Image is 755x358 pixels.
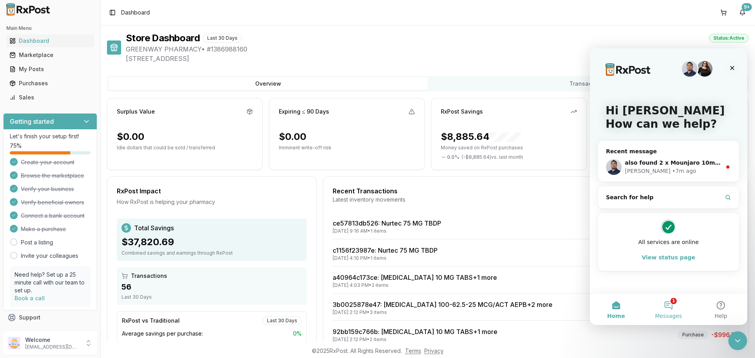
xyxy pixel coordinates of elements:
div: Latest inventory movements [333,196,739,204]
p: Imminent write-off risk [279,145,415,151]
span: Browse the marketplace [21,172,84,180]
p: Money saved on RxPost purchases [441,145,577,151]
span: 0 % [293,330,302,338]
div: Expiring ≤ 90 Days [279,108,329,116]
img: RxPost Logo [3,3,53,16]
h3: Getting started [10,117,54,126]
div: Recent Transactions [333,186,739,196]
a: a40964c173ce: [MEDICAL_DATA] 10 MG TABS+1 more [333,274,497,281]
div: Combined savings and earnings through RxPost [122,250,302,256]
h1: Store Dashboard [126,32,200,44]
a: Sales [6,90,94,105]
div: Last 30 Days [203,34,242,42]
iframe: Intercom live chat [728,331,747,350]
a: My Posts [6,62,94,76]
button: 9+ [736,6,749,19]
div: RxPost Savings [441,108,483,116]
p: [EMAIL_ADDRESS][DOMAIN_NAME] [25,344,80,350]
span: Verify beneficial owners [21,198,84,206]
span: 0.0 % [447,154,459,160]
div: Purchase [678,330,708,339]
span: GREENWAY PHARMACY • # 1386988160 [126,44,749,54]
button: Help [105,245,157,277]
img: User avatar [8,337,20,349]
p: Idle dollars that could be sold / transferred [117,145,253,151]
div: [PERSON_NAME] [35,119,81,127]
span: Connect a bank account [21,212,85,220]
span: Transactions [131,272,167,280]
span: Home [17,265,35,270]
div: [DATE] 4:10 PM • 1 items [333,255,438,261]
a: 3b0025878e47: [MEDICAL_DATA] 100-62.5-25 MCG/ACT AEPB+2 more [333,301,552,308]
div: 56 [122,281,302,292]
div: • 7m ago [82,119,106,127]
a: Book a call [15,295,45,301]
p: Need help? Set up a 25 minute call with our team to set up. [15,271,86,294]
button: Overview [109,77,428,90]
span: Total Savings [134,223,174,233]
div: Marketplace [9,51,91,59]
span: ( - $8,885.64 ) vs. last month [462,154,523,160]
a: c1156f23987e: Nurtec 75 MG TBDP [333,246,438,254]
a: ce57813db526: Nurtec 75 MG TBDP [333,219,441,227]
div: RxPost vs Traditional [122,317,180,325]
button: View status page [16,201,141,217]
span: Search for help [16,145,64,153]
div: $0.00 [117,130,144,143]
p: Welcome [25,336,80,344]
div: Purchases [9,79,91,87]
h2: Main Menu [6,25,94,31]
button: Sales [3,91,97,104]
div: Status: Active [709,34,749,42]
button: My Posts [3,63,97,75]
span: Messages [65,265,92,270]
button: Marketplace [3,49,97,61]
div: [DATE] 2:12 PM • 2 items [333,336,497,343]
button: Search for help [11,141,146,157]
div: $37,820.69 [122,236,302,248]
iframe: Intercom live chat [590,48,747,325]
button: Messages [52,245,105,277]
div: All services are online [16,190,141,198]
a: Marketplace [6,48,94,62]
button: Support [3,310,97,325]
button: Purchases [3,77,97,90]
a: Dashboard [6,34,94,48]
a: Purchases [6,76,94,90]
button: Feedback [3,325,97,339]
a: Post a listing [21,239,53,246]
div: Dashboard [9,37,91,45]
span: Verify your business [21,185,74,193]
div: $0.00 [279,130,306,143]
p: Let's finish your setup first! [10,132,90,140]
div: Close [135,13,149,27]
button: Dashboard [3,35,97,47]
div: Last 30 Days [122,294,302,300]
a: 92bb159c766b: [MEDICAL_DATA] 10 MG TABS+1 more [333,328,497,336]
span: Help [125,265,137,270]
div: How RxPost is helping your pharmacy [117,198,307,206]
span: Feedback [19,328,46,336]
div: [DATE] 9:16 AM • 1 items [333,228,441,234]
span: 75 % [10,142,22,150]
button: Transactions [428,77,747,90]
div: [DATE] 4:03 PM • 2 items [333,282,497,288]
span: [STREET_ADDRESS] [126,54,749,63]
div: $8,885.64 [441,130,521,143]
div: My Posts [9,65,91,73]
a: Terms [405,347,421,354]
div: Last 30 Days [263,316,302,325]
a: Privacy [424,347,444,354]
span: -$996.73 [711,330,739,340]
div: RxPost Impact [117,186,307,196]
div: [DATE] 2:12 PM • 3 items [333,309,552,316]
nav: breadcrumb [121,9,150,17]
